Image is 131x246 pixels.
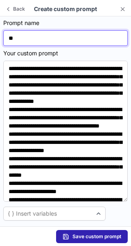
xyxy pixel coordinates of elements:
[3,19,128,27] label: Prompt name
[3,49,128,57] label: Your custom prompt
[8,210,57,218] div: { } Insert variables
[3,4,28,14] button: Back
[11,6,27,12] span: Back
[72,233,121,240] span: Save custom prompt
[26,5,105,13] section: Create custom prompt
[56,230,128,243] button: Save custom prompt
